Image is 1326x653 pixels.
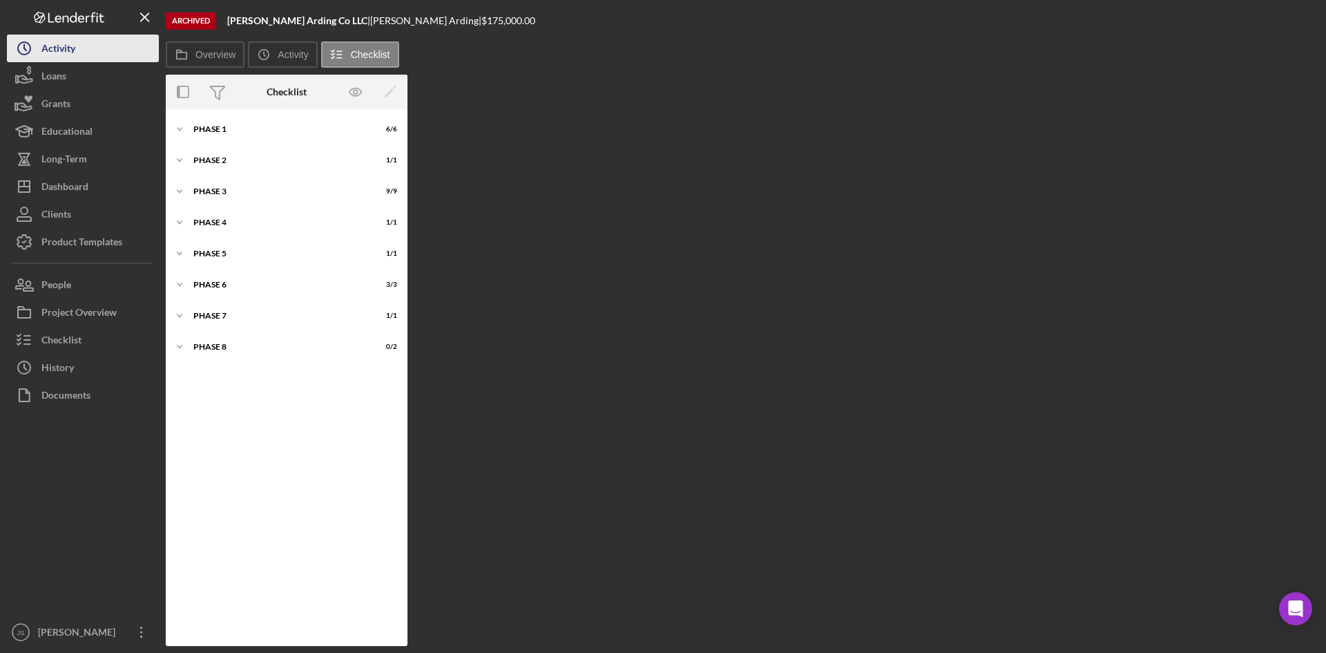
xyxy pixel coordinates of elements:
[227,15,367,26] b: [PERSON_NAME] Arding Co LLC
[41,145,87,176] div: Long-Term
[7,173,159,200] button: Dashboard
[41,354,74,385] div: History
[372,125,397,133] div: 6 / 6
[7,354,159,381] button: History
[41,200,71,231] div: Clients
[372,312,397,320] div: 1 / 1
[41,90,70,121] div: Grants
[372,218,397,227] div: 1 / 1
[7,618,159,646] button: JS[PERSON_NAME]
[41,326,81,357] div: Checklist
[35,618,124,650] div: [PERSON_NAME]
[41,228,122,259] div: Product Templates
[248,41,317,68] button: Activity
[7,381,159,409] button: Documents
[481,15,539,26] div: $175,000.00
[193,218,363,227] div: Phase 4
[193,156,363,164] div: Phase 2
[41,299,117,330] div: Project Overview
[41,381,90,413] div: Documents
[193,281,363,289] div: Phase 6
[7,228,159,256] button: Product Templates
[227,15,370,26] div: |
[7,200,159,228] button: Clients
[372,187,397,196] div: 9 / 9
[41,62,66,93] div: Loans
[7,35,159,62] button: Activity
[41,117,93,149] div: Educational
[372,156,397,164] div: 1 / 1
[7,271,159,299] button: People
[193,312,363,320] div: Phase 7
[1279,592,1312,625] div: Open Intercom Messenger
[17,629,24,636] text: JS
[41,271,71,302] div: People
[278,49,308,60] label: Activity
[7,145,159,173] button: Long-Term
[7,326,159,354] button: Checklist
[193,187,363,196] div: Phase 3
[7,299,159,326] button: Project Overview
[195,49,236,60] label: Overview
[7,117,159,145] button: Educational
[41,35,75,66] div: Activity
[372,281,397,289] div: 3 / 3
[41,173,88,204] div: Dashboard
[7,62,159,90] button: Loans
[321,41,399,68] button: Checklist
[372,249,397,258] div: 1 / 1
[370,15,481,26] div: [PERSON_NAME] Arding |
[193,343,363,351] div: Phase 8
[166,41,244,68] button: Overview
[166,12,216,30] div: Archived
[7,90,159,117] button: Grants
[193,125,363,133] div: Phase 1
[372,343,397,351] div: 0 / 2
[193,249,363,258] div: Phase 5
[351,49,390,60] label: Checklist
[267,86,307,97] div: Checklist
